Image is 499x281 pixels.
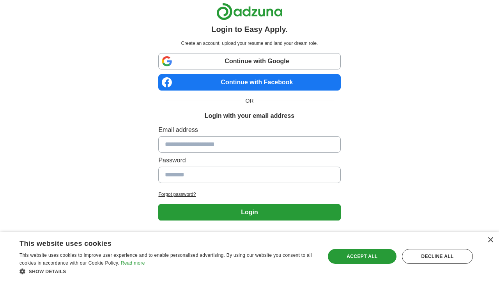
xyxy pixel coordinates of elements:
[241,97,258,105] span: OR
[328,249,396,264] div: Accept all
[160,40,339,47] p: Create an account, upload your resume and land your dream role.
[158,53,340,69] a: Continue with Google
[158,191,340,198] a: Forgot password?
[121,260,145,266] a: Read more, opens a new window
[158,156,340,165] label: Password
[158,204,340,221] button: Login
[158,125,340,135] label: Email address
[19,237,297,248] div: This website uses cookies
[402,249,473,264] div: Decline all
[205,111,294,121] h1: Login with your email address
[487,237,493,243] div: Close
[158,74,340,91] a: Continue with Facebook
[19,267,316,275] div: Show details
[19,253,312,266] span: This website uses cookies to improve user experience and to enable personalised advertising. By u...
[29,269,66,274] span: Show details
[216,3,283,20] img: Adzuna logo
[211,23,288,35] h1: Login to Easy Apply.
